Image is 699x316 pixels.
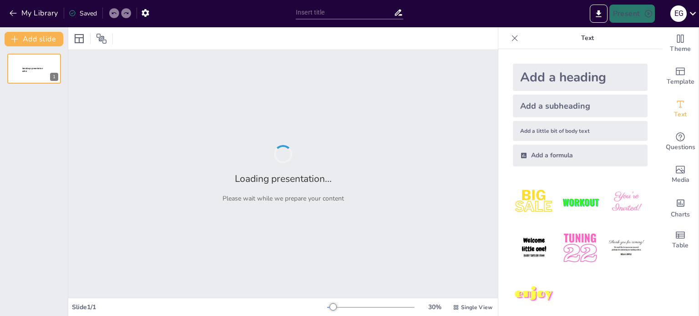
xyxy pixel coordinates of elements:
div: Add a little bit of body text [513,121,648,141]
div: Add images, graphics, shapes or video [662,158,699,191]
div: E G [670,5,687,22]
div: Get real-time input from your audience [662,125,699,158]
div: Add text boxes [662,93,699,125]
button: E G [670,5,687,23]
div: Sendsteps presentation editor1 [7,54,61,84]
span: Charts [671,210,690,220]
div: Change the overall theme [662,27,699,60]
button: My Library [7,6,62,20]
div: Add a formula [513,145,648,166]
div: 1 [50,73,58,81]
span: Text [674,110,687,120]
span: Sendsteps presentation editor [22,67,43,72]
img: 4.jpeg [513,227,555,269]
span: Template [667,77,694,87]
img: 1.jpeg [513,181,555,223]
div: Slide 1 / 1 [72,303,327,311]
input: Insert title [296,6,394,19]
div: Add charts and graphs [662,191,699,224]
div: Add a heading [513,64,648,91]
div: Layout [72,31,86,46]
img: 7.jpeg [513,273,555,316]
img: 2.jpeg [559,181,601,223]
img: 3.jpeg [605,181,648,223]
p: Text [522,27,653,49]
div: Add a subheading [513,95,648,117]
span: Position [96,33,107,44]
span: Table [672,241,689,251]
h2: Loading presentation... [235,172,332,185]
div: Saved [69,9,97,18]
button: Export to PowerPoint [590,5,608,23]
div: Add ready made slides [662,60,699,93]
span: Single View [461,304,492,311]
span: Theme [670,44,691,54]
img: 5.jpeg [559,227,601,269]
span: Questions [666,142,695,152]
div: 30 % [424,303,446,311]
div: Add a table [662,224,699,256]
button: Add slide [5,32,63,46]
span: Media [672,175,689,185]
p: Please wait while we prepare your content [223,194,344,203]
img: 6.jpeg [605,227,648,269]
button: Present [609,5,655,23]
